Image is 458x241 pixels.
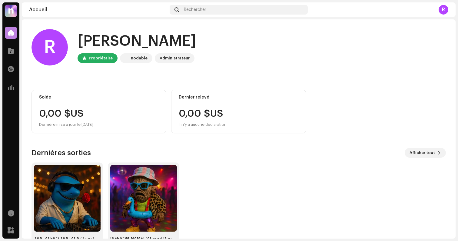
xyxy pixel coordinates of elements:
div: Dernière mise à jour le [DATE] [39,121,159,128]
div: Il n’y a aucune déclaration [179,121,227,128]
img: 39a81664-4ced-4598-a294-0293f18f6a76 [5,5,17,17]
span: Afficher tout [410,147,435,159]
re-o-card-value: Dernier relevé [171,90,306,133]
div: Accueil [29,7,167,12]
div: R [439,5,448,15]
div: Propriétaire [89,55,113,62]
div: [PERSON_NAME] [78,32,196,51]
span: Rechercher [184,7,206,12]
img: 39a81664-4ced-4598-a294-0293f18f6a76 [121,55,128,62]
h3: Dernières sorties [32,148,91,158]
img: 513c6667-dcef-4fbc-9d60-f01a681fee7b [110,165,177,232]
re-o-card-value: Solde [32,90,166,133]
button: Afficher tout [405,148,446,158]
div: Administrateur [160,55,190,62]
div: Solde [39,95,159,100]
div: nodable [131,55,148,62]
div: R [32,29,68,65]
img: c4007a85-a1db-47c4-b279-14d46cf273c3 [34,165,101,232]
div: Dernier relevé [179,95,298,100]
